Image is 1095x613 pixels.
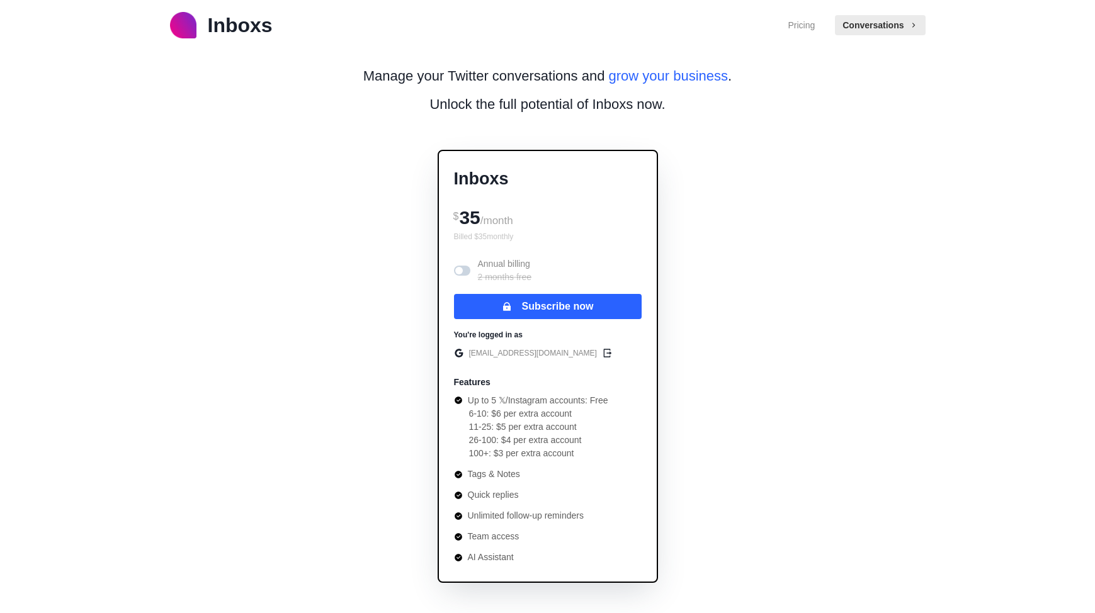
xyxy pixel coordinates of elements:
[170,12,196,38] img: logo
[454,468,608,481] li: Tags & Notes
[454,376,491,389] p: Features
[469,420,608,434] li: 11-25: $5 per extra account
[454,231,642,242] p: Billed $ 35 monthly
[454,166,642,192] p: Inboxs
[454,202,642,231] div: 35
[363,65,732,86] p: Manage your Twitter conversations and .
[429,94,665,115] p: Unlock the full potential of Inboxs now.
[469,434,608,447] li: 26-100: $4 per extra account
[454,551,608,564] li: AI Assistant
[469,407,608,420] li: 6-10: $6 per extra account
[170,10,273,40] a: logoInboxs
[609,68,729,84] span: grow your business
[835,15,925,35] button: Conversations
[478,257,532,284] p: Annual billing
[599,346,615,361] button: edit
[788,19,815,32] a: Pricing
[453,211,459,222] span: $
[454,530,608,543] li: Team access
[454,294,642,319] button: Subscribe now
[478,271,532,284] p: 2 months free
[454,329,523,340] p: You're logged in as
[469,347,597,359] p: [EMAIL_ADDRESS][DOMAIN_NAME]
[468,394,608,407] p: Up to 5 𝕏/Instagram accounts: Free
[454,509,608,522] li: Unlimited follow-up reminders
[208,10,273,40] p: Inboxs
[480,215,513,227] span: /month
[469,447,608,460] li: 100+: $3 per extra account
[454,488,608,502] li: Quick replies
